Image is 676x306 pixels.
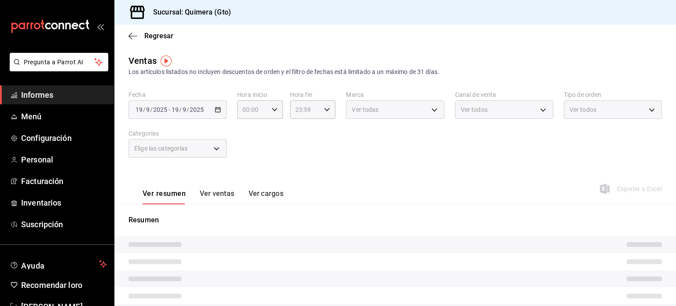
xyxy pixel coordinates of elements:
[455,92,553,98] label: Canal de venta
[346,92,444,98] label: Marca
[237,92,283,98] label: Hora inicio
[21,177,63,186] font: Facturación
[182,106,187,113] input: --
[6,64,108,73] a: Pregunta a Parrot AI
[129,92,227,98] label: Fecha
[352,105,378,114] span: Ver todas
[143,189,283,204] div: navigation tabs
[21,220,63,229] font: Suscripción
[21,155,53,164] font: Personal
[150,106,153,113] span: /
[249,189,284,204] button: Ver cargos
[24,59,84,66] font: Pregunta a Parrot AI
[129,130,227,136] label: Categorías
[153,106,168,113] input: ----
[569,105,596,114] span: Ver todos
[461,105,488,114] span: Ver todos
[129,215,662,225] p: Resumen
[143,106,146,113] span: /
[129,67,662,77] div: Los artículos listados no incluyen descuentos de orden y el filtro de fechas está limitado a un m...
[179,106,182,113] span: /
[564,92,662,98] label: Tipo de orden
[146,7,231,18] h3: Sucursal: Quimera (Gto)
[146,106,150,113] input: --
[21,198,61,207] font: Inventarios
[21,280,82,290] font: Recomendar loro
[21,261,45,270] font: Ayuda
[21,90,53,100] font: Informes
[129,54,157,67] div: Ventas
[200,189,235,204] button: Ver ventas
[134,144,188,153] span: Elige las categorías
[97,23,104,30] button: abrir_cajón_menú
[135,106,143,113] input: --
[171,106,179,113] input: --
[10,53,108,71] button: Pregunta a Parrot AI
[144,32,173,40] span: Regresar
[129,32,173,40] button: Regresar
[187,106,189,113] span: /
[143,189,186,204] button: Ver resumen
[189,106,204,113] input: ----
[21,133,72,143] font: Configuración
[21,112,42,121] font: Menú
[169,106,170,113] span: -
[161,55,172,66] img: Marcador de información sobre herramientas
[290,92,336,98] label: Hora fin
